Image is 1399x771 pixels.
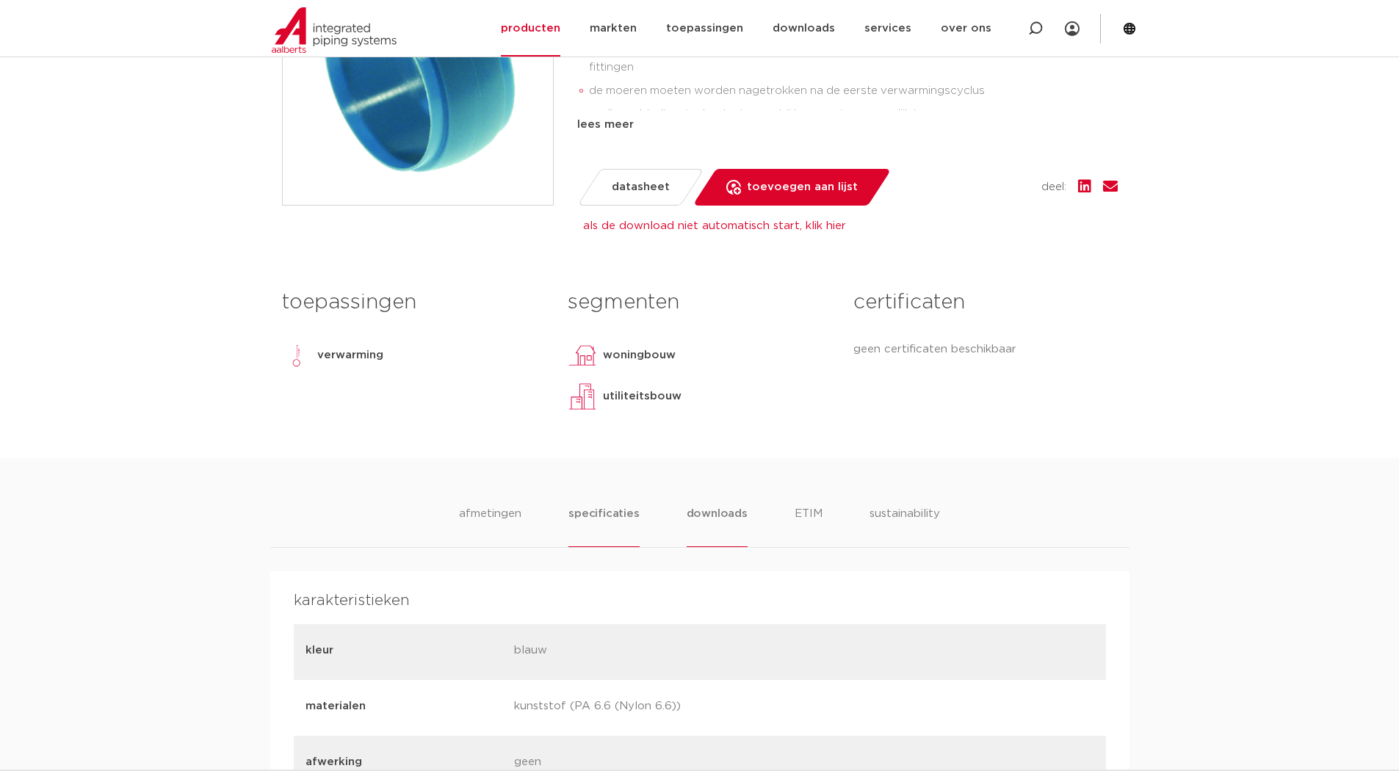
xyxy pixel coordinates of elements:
a: datasheet [576,169,704,206]
li: specificaties [568,505,639,547]
div: lees meer [577,116,1118,134]
li: ETIM [795,505,823,547]
div: my IPS [1065,12,1080,45]
p: kunststof (PA 6.6 (Nylon 6.6)) [514,698,712,718]
img: verwarming [282,341,311,370]
p: verwarming [317,347,383,364]
img: woningbouw [568,341,597,370]
p: utiliteitsbouw [603,388,682,405]
p: geen certificaten beschikbaar [853,341,1117,358]
h4: karakteristieken [294,589,1106,612]
h3: certificaten [853,288,1117,317]
p: kleur [306,642,503,659]
li: snelle verbindingstechnologie waarbij her-montage mogelijk is [589,103,1118,126]
span: datasheet [612,175,670,199]
span: toevoegen aan lijst [747,175,858,199]
p: materialen [306,698,503,715]
p: woningbouw [603,347,676,364]
li: afmetingen [459,505,521,547]
img: utiliteitsbouw [568,382,597,411]
li: downloads [687,505,748,547]
h3: segmenten [568,288,831,317]
a: als de download niet automatisch start, klik hier [583,220,846,231]
p: blauw [514,642,712,662]
li: sustainability [870,505,940,547]
p: afwerking [306,753,503,771]
span: deel: [1041,178,1066,196]
h3: toepassingen [282,288,546,317]
li: de moeren moeten worden nagetrokken na de eerste verwarmingscyclus [589,79,1118,103]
